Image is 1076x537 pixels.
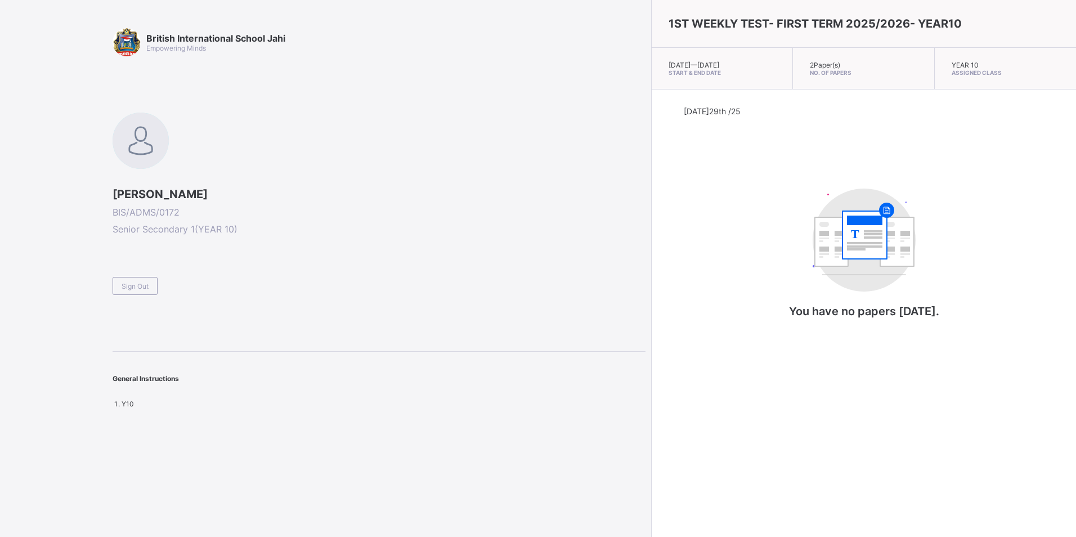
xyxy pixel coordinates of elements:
tspan: T [851,227,859,241]
span: 1ST WEEKLY TEST- FIRST TERM 2025/2026- YEAR10 [669,17,962,30]
span: [DATE] — [DATE] [669,61,719,69]
span: Start & End Date [669,69,775,76]
span: Senior Secondary 1 ( YEAR 10 ) [113,223,645,235]
p: You have no papers [DATE]. [751,305,976,318]
span: YEAR 10 [952,61,979,69]
span: British International School Jahi [146,33,285,44]
span: Assigned Class [952,69,1059,76]
span: 2 Paper(s) [810,61,840,69]
span: General Instructions [113,374,179,383]
div: You have no papers today. [751,177,976,341]
span: No. of Papers [810,69,917,76]
span: Sign Out [122,282,149,290]
span: [PERSON_NAME] [113,187,645,201]
span: Y10 [122,400,134,408]
span: [DATE] 29th /25 [684,106,741,116]
span: Empowering Minds [146,44,206,52]
span: BIS/ADMS/0172 [113,207,645,218]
